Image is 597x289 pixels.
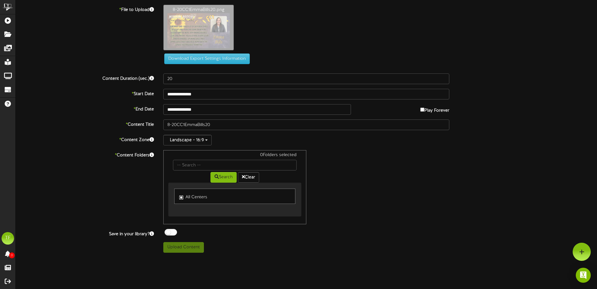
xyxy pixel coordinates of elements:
span: 0 [9,252,15,258]
button: Landscape - 16:9 [163,135,212,145]
label: Save in your library? [11,229,159,237]
input: -- Search -- [173,160,297,170]
a: Download Export Settings Information [161,57,250,61]
button: Upload Content [163,242,204,253]
button: Search [210,172,237,183]
input: Title of this Content [163,119,449,130]
div: 0 Folders selected [168,152,301,160]
div: TF [2,232,14,245]
label: Play Forever [420,104,449,114]
label: Content Folders [11,150,159,159]
div: Open Intercom Messenger [576,268,591,283]
label: Content Title [11,119,159,128]
label: Start Date [11,89,159,97]
button: Download Export Settings Information [164,53,250,64]
label: All Centers [179,192,207,200]
label: Content Zone [11,135,159,143]
label: End Date [11,104,159,113]
input: All Centers [179,195,183,200]
label: File to Upload [11,5,159,13]
input: Play Forever [420,108,424,112]
button: Clear [238,172,259,183]
label: Content Duration (sec.) [11,74,159,82]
